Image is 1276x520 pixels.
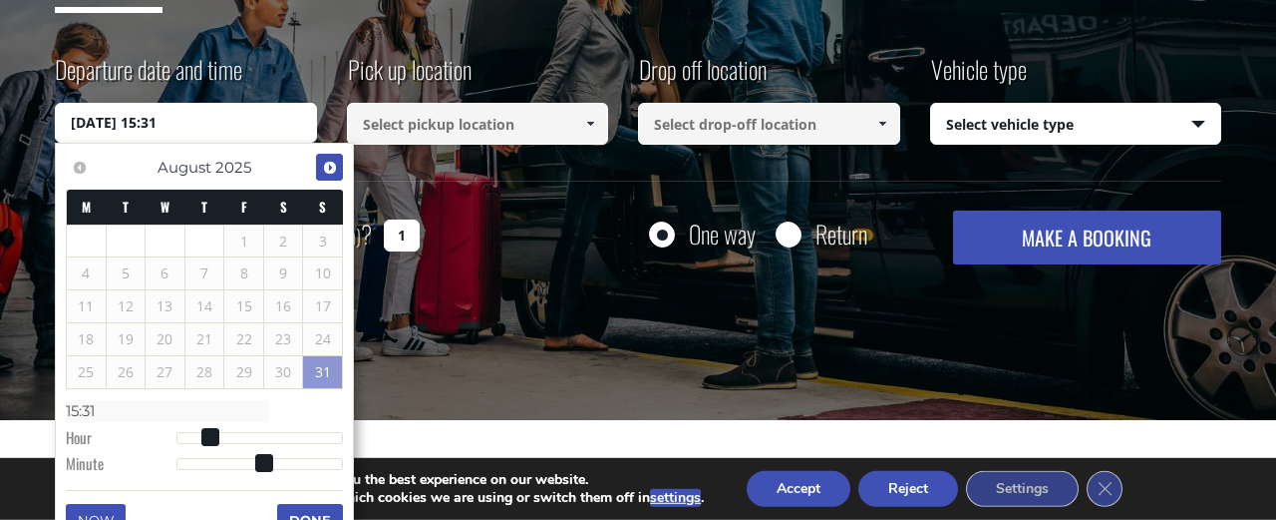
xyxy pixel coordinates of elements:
span: Saturday [280,197,287,217]
span: Tuesday [123,197,129,217]
dt: Hour [66,427,176,453]
label: Vehicle type [930,52,1027,103]
span: Wednesday [160,197,169,217]
span: 9 [264,258,303,289]
span: 16 [264,290,303,322]
span: 27 [146,356,184,388]
button: Settings [966,471,1079,507]
span: Monday [82,197,91,217]
button: settings [650,489,701,507]
span: 28 [185,356,224,388]
input: Select pickup location [347,103,609,145]
span: 19 [107,323,146,355]
span: 17 [303,290,342,322]
span: 14 [185,290,224,322]
span: Sunday [319,197,326,217]
label: One way [689,222,756,247]
a: Next [316,154,343,181]
label: Return [815,222,867,247]
span: 12 [107,290,146,322]
span: 10 [303,258,342,289]
span: 2 [264,226,303,258]
a: 31 [303,356,342,388]
span: 11 [67,290,106,322]
p: We are using cookies to give you the best experience on our website. [150,471,704,489]
span: Select vehicle type [931,104,1221,146]
p: You can find out more about which cookies we are using or switch them off in . [150,489,704,507]
span: 22 [224,323,263,355]
span: 5 [107,258,146,289]
span: Thursday [201,197,207,217]
span: 24 [303,323,342,355]
button: Close GDPR Cookie Banner [1087,471,1122,507]
span: 30 [264,356,303,388]
span: 3 [303,226,342,258]
span: 13 [146,290,184,322]
span: 20 [146,323,184,355]
a: Show All Items [865,103,898,145]
dt: Minute [66,453,176,479]
button: Reject [858,471,958,507]
span: Previous [72,160,88,176]
button: MAKE A BOOKING [953,211,1221,264]
span: 7 [185,258,224,289]
span: 21 [185,323,224,355]
span: August [158,158,211,177]
span: 29 [224,356,263,388]
span: 2025 [215,158,251,177]
span: Friday [241,197,247,217]
label: Drop off location [638,52,767,103]
button: Accept [747,471,850,507]
span: Next [322,160,338,176]
input: Select drop-off location [638,103,900,145]
span: 15 [224,290,263,322]
label: Pick up location [347,52,472,103]
span: 6 [146,258,184,289]
span: 26 [107,356,146,388]
span: 23 [264,323,303,355]
span: 4 [67,258,106,289]
a: Previous [66,154,93,181]
span: 25 [67,356,106,388]
a: Show All Items [574,103,607,145]
span: 18 [67,323,106,355]
span: 1 [224,226,263,258]
span: 8 [224,258,263,289]
label: Departure date and time [55,52,242,103]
